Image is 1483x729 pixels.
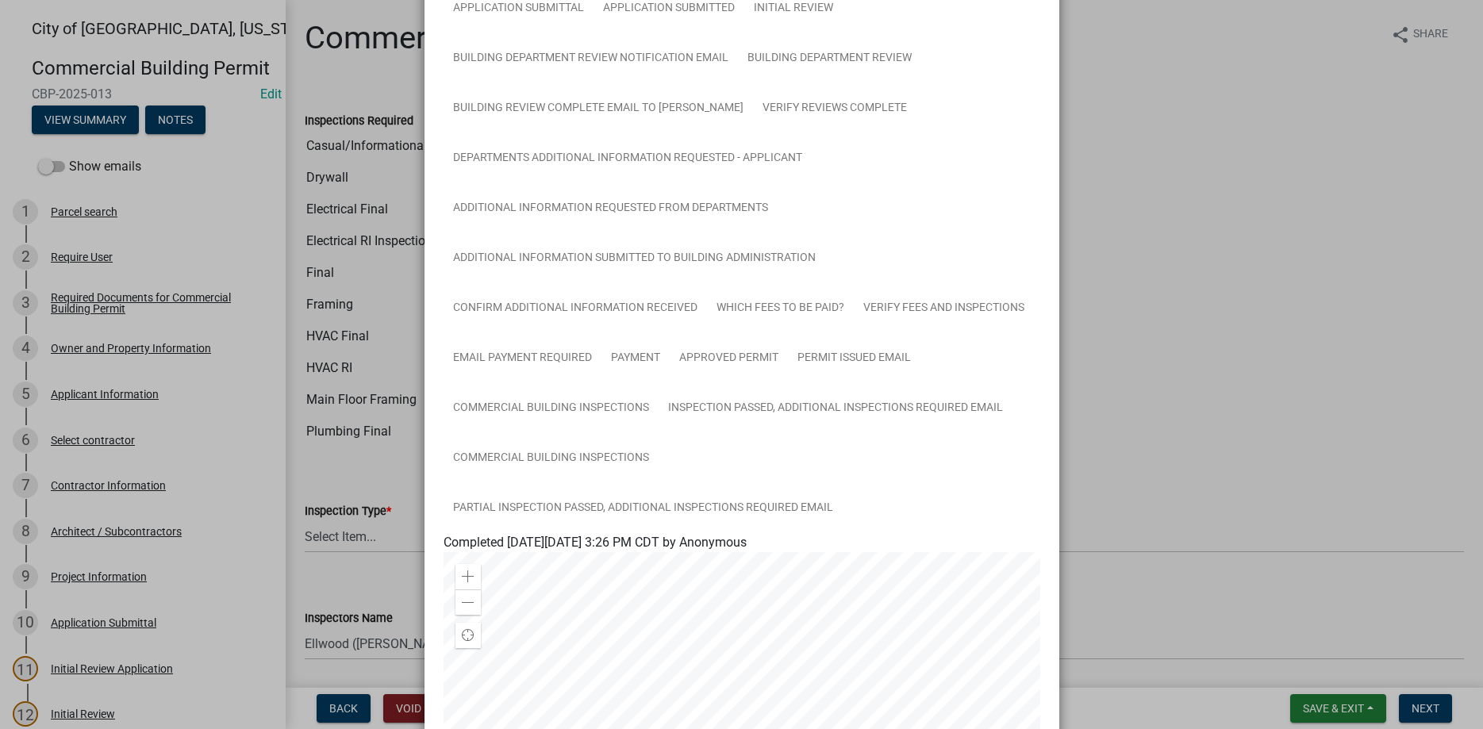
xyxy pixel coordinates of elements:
div: Zoom out [455,589,481,615]
a: Payment [601,333,670,384]
a: Building Department Review [738,33,921,84]
a: Which Fees to be paid? [707,283,854,334]
a: Building Review Complete Email to [PERSON_NAME] [444,83,753,134]
a: Departments Additional Information Requested - Applicant [444,133,812,184]
a: Email Payment Required [444,333,601,384]
div: Zoom in [455,564,481,589]
a: Building Department Review Notification Email [444,33,738,84]
a: Partial Inspection Passed, Additional Inspections Required Email [444,483,843,534]
a: Additional Information submitted to Building Administration [444,233,825,284]
a: Verify Reviews Complete [753,83,916,134]
a: Additional information requested from departments [444,183,778,234]
a: Permit Issued Email [788,333,920,384]
a: Confirm Additional Information Received [444,283,707,334]
a: Commercial Building Inspections [444,383,659,434]
div: Find my location [455,623,481,648]
a: Approved Permit [670,333,788,384]
span: Completed [DATE][DATE] 3:26 PM CDT by Anonymous [444,535,747,550]
a: Commercial Building Inspections [444,433,659,484]
a: Inspection Passed, Additional Inspections Required Email [659,383,1012,434]
a: Verify Fees and Inspections [854,283,1034,334]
